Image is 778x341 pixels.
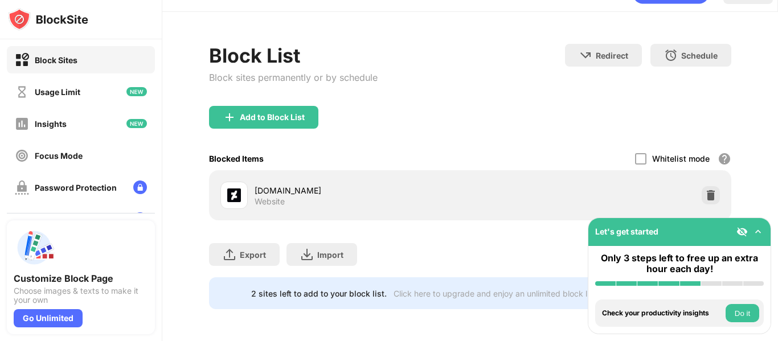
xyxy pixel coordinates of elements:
img: insights-off.svg [15,117,29,131]
div: Blocked Items [209,154,264,163]
img: push-custom-page.svg [14,227,55,268]
div: Block sites permanently or by schedule [209,72,378,83]
img: lock-menu.svg [133,212,147,226]
img: eye-not-visible.svg [736,226,748,237]
div: Click here to upgrade and enjoy an unlimited block list. [394,289,598,298]
div: Password Protection [35,183,117,192]
div: Export [240,250,266,260]
div: Insights [35,119,67,129]
img: password-protection-off.svg [15,180,29,195]
div: Check your productivity insights [602,309,723,317]
div: Block List [209,44,378,67]
img: lock-menu.svg [133,180,147,194]
div: Block Sites [35,55,77,65]
img: logo-blocksite.svg [8,8,88,31]
div: Redirect [596,51,628,60]
div: Usage Limit [35,87,80,97]
div: Customize Block Page [14,273,148,284]
div: Website [255,196,285,207]
div: Only 3 steps left to free up an extra hour each day! [595,253,764,274]
div: Schedule [681,51,718,60]
div: Go Unlimited [14,309,83,327]
div: Focus Mode [35,151,83,161]
img: focus-off.svg [15,149,29,163]
img: new-icon.svg [126,87,147,96]
div: Whitelist mode [652,154,710,163]
div: [DOMAIN_NAME] [255,184,470,196]
img: favicons [227,188,241,202]
img: customize-block-page-off.svg [15,212,29,227]
div: 2 sites left to add to your block list. [251,289,387,298]
div: Choose images & texts to make it your own [14,286,148,305]
div: Import [317,250,343,260]
img: time-usage-off.svg [15,85,29,99]
img: block-on.svg [15,53,29,67]
div: Let's get started [595,227,658,236]
button: Do it [726,304,759,322]
img: new-icon.svg [126,119,147,128]
div: Add to Block List [240,113,305,122]
img: omni-setup-toggle.svg [752,226,764,237]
